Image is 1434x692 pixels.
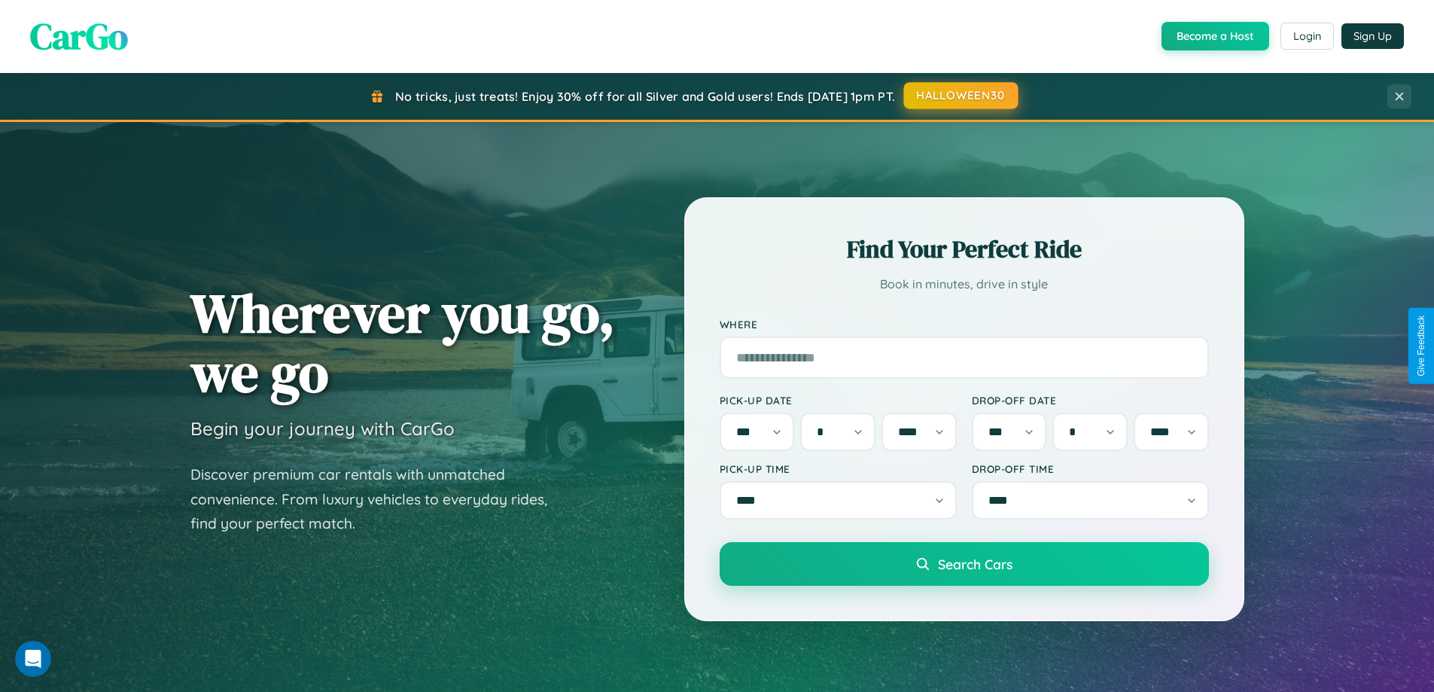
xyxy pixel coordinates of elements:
[190,417,455,440] h3: Begin your journey with CarGo
[1341,23,1404,49] button: Sign Up
[938,556,1012,572] span: Search Cars
[190,283,615,402] h1: Wherever you go, we go
[720,318,1209,331] label: Where
[720,273,1209,295] p: Book in minutes, drive in style
[15,641,51,677] iframe: Intercom live chat
[972,394,1209,407] label: Drop-off Date
[720,233,1209,266] h2: Find Your Perfect Ride
[395,89,895,104] span: No tricks, just treats! Enjoy 30% off for all Silver and Gold users! Ends [DATE] 1pm PT.
[1280,23,1334,50] button: Login
[720,394,957,407] label: Pick-up Date
[1416,316,1426,376] div: Give Feedback
[904,82,1018,109] button: HALLOWEEN30
[1162,22,1269,50] button: Become a Host
[720,542,1209,586] button: Search Cars
[30,11,128,61] span: CarGo
[720,462,957,475] label: Pick-up Time
[972,462,1209,475] label: Drop-off Time
[190,462,567,536] p: Discover premium car rentals with unmatched convenience. From luxury vehicles to everyday rides, ...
